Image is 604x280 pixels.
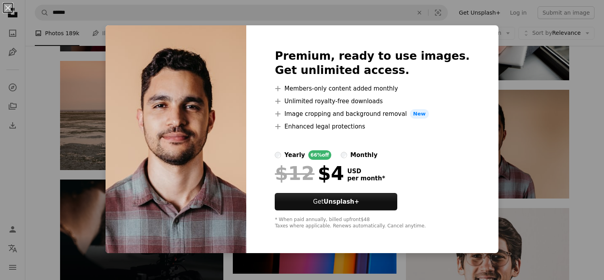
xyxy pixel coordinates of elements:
[275,109,470,119] li: Image cropping and background removal
[347,168,385,175] span: USD
[106,25,246,253] img: premium_photo-1689977927774-401b12d137d6
[275,152,281,158] input: yearly66%off
[350,150,377,160] div: monthly
[284,150,305,160] div: yearly
[347,175,385,182] span: per month *
[275,84,470,93] li: Members-only content added monthly
[275,193,397,210] button: GetUnsplash+
[275,49,470,78] h2: Premium, ready to use images. Get unlimited access.
[275,217,470,229] div: * When paid annually, billed upfront $48 Taxes where applicable. Renews automatically. Cancel any...
[410,109,429,119] span: New
[308,150,332,160] div: 66% off
[275,163,344,184] div: $4
[275,163,314,184] span: $12
[341,152,347,158] input: monthly
[275,122,470,131] li: Enhanced legal protections
[275,96,470,106] li: Unlimited royalty-free downloads
[324,198,359,205] strong: Unsplash+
